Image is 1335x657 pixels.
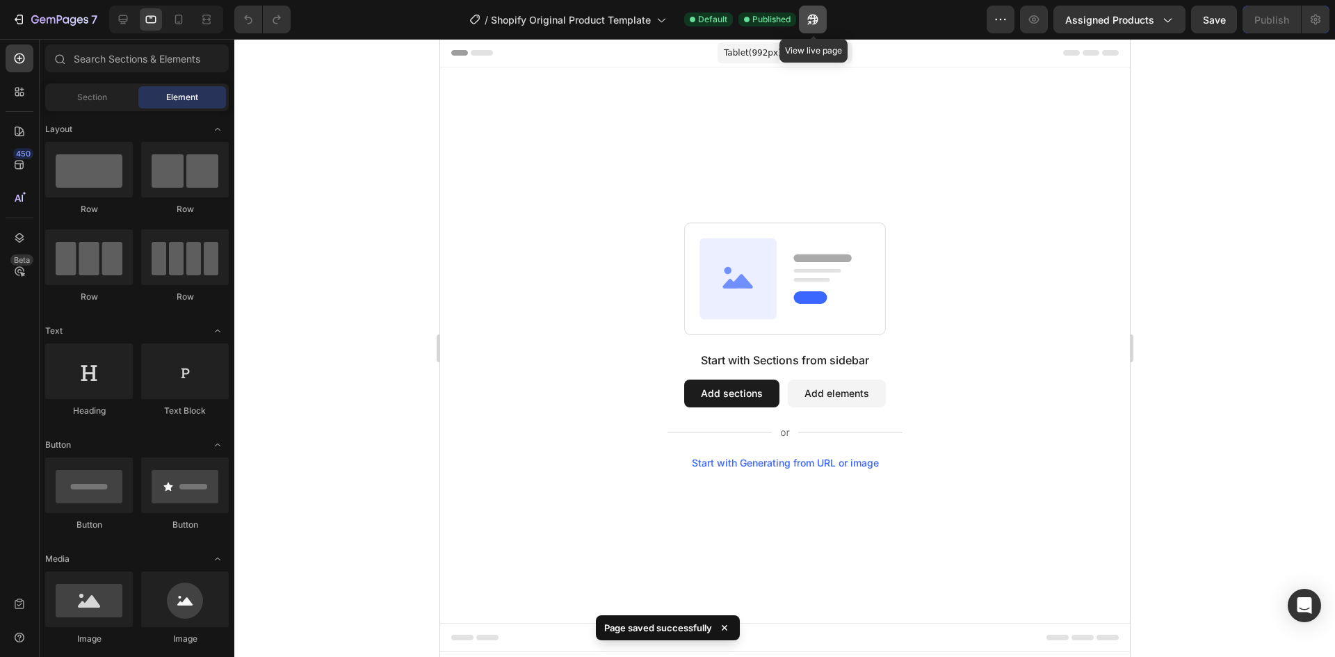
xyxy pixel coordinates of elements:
span: Toggle open [207,118,229,140]
button: Publish [1243,6,1301,33]
div: Row [141,203,229,216]
div: Publish [1254,13,1289,27]
button: Assigned Products [1053,6,1186,33]
p: Page saved successfully [604,621,712,635]
span: Layout [45,123,72,136]
div: 450 [13,148,33,159]
div: Heading [45,405,133,417]
span: Toggle open [207,320,229,342]
span: Shopify Original Product Template [491,13,651,27]
div: Image [141,633,229,645]
iframe: Design area [440,39,1130,657]
div: Image [45,633,133,645]
span: / [485,13,488,27]
div: Button [141,519,229,531]
div: Open Intercom Messenger [1288,589,1321,622]
span: Toggle open [207,434,229,456]
span: Button [45,439,71,451]
button: 7 [6,6,104,33]
span: Published [752,13,791,26]
div: Button [45,519,133,531]
div: Row [45,291,133,303]
span: Save [1203,14,1226,26]
span: Assigned Products [1065,13,1154,27]
p: 7 [91,11,97,28]
span: Media [45,553,70,565]
div: Text Block [141,405,229,417]
span: Toggle open [207,548,229,570]
div: Row [45,203,133,216]
span: Default [698,13,727,26]
span: Section [77,91,107,104]
span: Text [45,325,63,337]
button: Save [1191,6,1237,33]
div: Undo/Redo [234,6,291,33]
div: Beta [10,254,33,266]
span: Element [166,91,198,104]
div: Row [141,291,229,303]
input: Search Sections & Elements [45,44,229,72]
